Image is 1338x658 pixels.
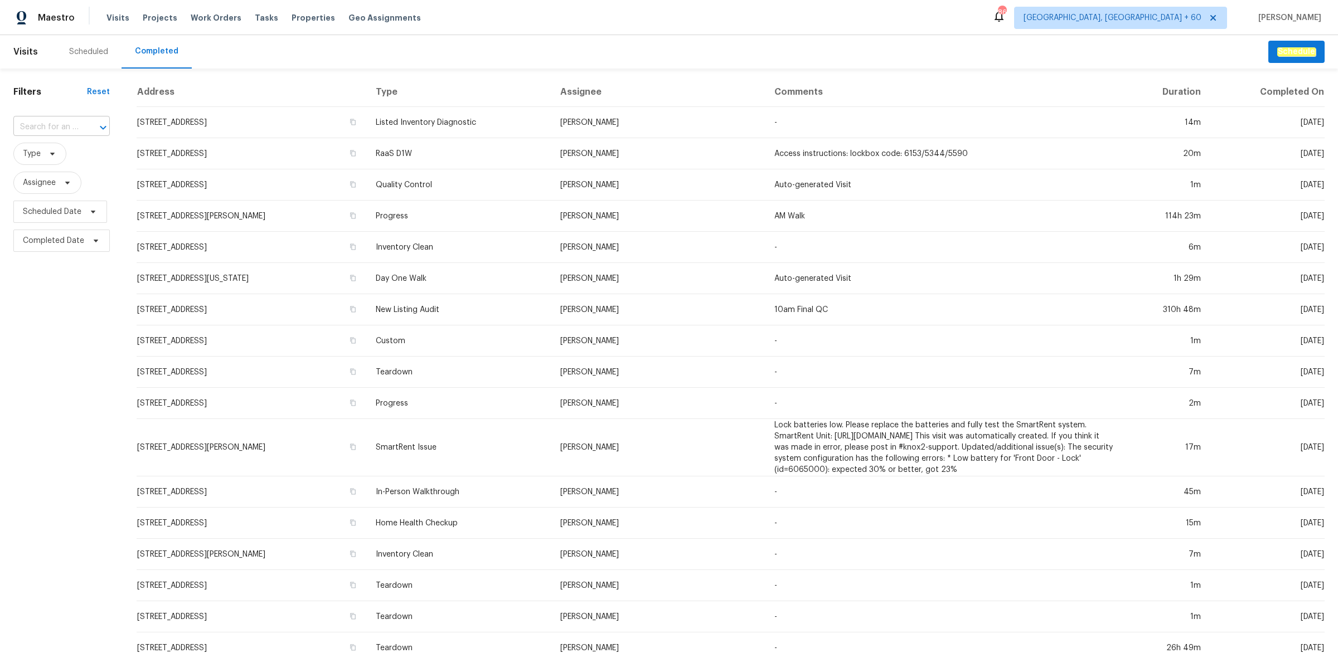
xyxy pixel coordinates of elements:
[367,294,551,325] td: New Listing Audit
[1254,12,1321,23] span: [PERSON_NAME]
[137,539,367,570] td: [STREET_ADDRESS][PERSON_NAME]
[87,86,110,98] div: Reset
[765,325,1122,357] td: -
[348,273,358,283] button: Copy Address
[551,419,765,476] td: [PERSON_NAME]
[1210,107,1325,138] td: [DATE]
[137,201,367,232] td: [STREET_ADDRESS][PERSON_NAME]
[1210,419,1325,476] td: [DATE]
[1210,138,1325,169] td: [DATE]
[367,232,551,263] td: Inventory Clean
[367,263,551,294] td: Day One Walk
[551,138,765,169] td: [PERSON_NAME]
[137,508,367,539] td: [STREET_ADDRESS]
[348,148,358,158] button: Copy Address
[1210,77,1325,107] th: Completed On
[367,169,551,201] td: Quality Control
[348,549,358,559] button: Copy Address
[765,232,1122,263] td: -
[765,77,1122,107] th: Comments
[1122,508,1210,539] td: 15m
[137,601,367,632] td: [STREET_ADDRESS]
[348,367,358,377] button: Copy Address
[1210,508,1325,539] td: [DATE]
[551,357,765,388] td: [PERSON_NAME]
[1210,388,1325,419] td: [DATE]
[1122,107,1210,138] td: 14m
[367,138,551,169] td: RaaS D1W
[367,601,551,632] td: Teardown
[348,442,358,452] button: Copy Address
[765,107,1122,138] td: -
[367,325,551,357] td: Custom
[292,12,335,23] span: Properties
[1122,388,1210,419] td: 2m
[367,388,551,419] td: Progress
[551,107,765,138] td: [PERSON_NAME]
[348,304,358,314] button: Copy Address
[137,419,367,476] td: [STREET_ADDRESS][PERSON_NAME]
[551,601,765,632] td: [PERSON_NAME]
[765,388,1122,419] td: -
[69,46,108,57] div: Scheduled
[1210,325,1325,357] td: [DATE]
[1122,570,1210,601] td: 1m
[1122,294,1210,325] td: 310h 48m
[23,206,81,217] span: Scheduled Date
[137,232,367,263] td: [STREET_ADDRESS]
[1210,539,1325,570] td: [DATE]
[137,107,367,138] td: [STREET_ADDRESS]
[551,263,765,294] td: [PERSON_NAME]
[137,325,367,357] td: [STREET_ADDRESS]
[367,357,551,388] td: Teardown
[1122,601,1210,632] td: 1m
[23,177,56,188] span: Assignee
[348,12,421,23] span: Geo Assignments
[1122,419,1210,476] td: 17m
[348,518,358,528] button: Copy Address
[1024,12,1201,23] span: [GEOGRAPHIC_DATA], [GEOGRAPHIC_DATA] + 60
[13,86,87,98] h1: Filters
[137,77,367,107] th: Address
[551,232,765,263] td: [PERSON_NAME]
[137,476,367,508] td: [STREET_ADDRESS]
[13,119,79,136] input: Search for an address...
[367,201,551,232] td: Progress
[1122,138,1210,169] td: 20m
[137,570,367,601] td: [STREET_ADDRESS]
[1210,294,1325,325] td: [DATE]
[1122,357,1210,388] td: 7m
[765,294,1122,325] td: 10am Final QC
[1210,476,1325,508] td: [DATE]
[348,179,358,189] button: Copy Address
[137,138,367,169] td: [STREET_ADDRESS]
[1277,47,1316,56] em: Schedule
[765,570,1122,601] td: -
[367,419,551,476] td: SmartRent Issue
[551,539,765,570] td: [PERSON_NAME]
[765,601,1122,632] td: -
[765,539,1122,570] td: -
[348,642,358,652] button: Copy Address
[137,388,367,419] td: [STREET_ADDRESS]
[348,611,358,621] button: Copy Address
[348,211,358,221] button: Copy Address
[135,46,178,57] div: Completed
[255,14,278,22] span: Tasks
[765,169,1122,201] td: Auto-generated Visit
[1210,601,1325,632] td: [DATE]
[765,419,1122,476] td: Lock batteries low. Please replace the batteries and fully test the SmartRent system. SmartRent U...
[998,7,1006,18] div: 868
[367,476,551,508] td: In-Person Walkthrough
[765,476,1122,508] td: -
[551,77,765,107] th: Assignee
[551,476,765,508] td: [PERSON_NAME]
[1268,41,1325,64] button: Schedule
[1210,570,1325,601] td: [DATE]
[106,12,129,23] span: Visits
[1210,357,1325,388] td: [DATE]
[1210,263,1325,294] td: [DATE]
[367,539,551,570] td: Inventory Clean
[348,117,358,127] button: Copy Address
[551,388,765,419] td: [PERSON_NAME]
